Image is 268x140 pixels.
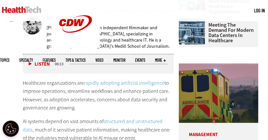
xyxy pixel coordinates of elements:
[95,58,104,62] a: Video
[19,58,33,62] span: Specialty
[3,121,19,137] button: Open Preferences
[65,58,86,62] a: Tips & Tactics
[254,7,265,13] a: Log in
[179,123,258,137] p: Management
[179,63,258,123] img: ambulance driving down country road at sunset
[155,58,166,62] span: More
[43,58,56,62] a: Features
[135,58,145,62] a: Events
[2,6,41,13] img: Home
[51,43,100,50] a: CDW
[3,121,19,137] div: Cookie Settings
[113,58,125,62] a: MonITor
[23,79,174,112] p: Healthcare organizations are to improve operations, streamline workflows and enhance patient care...
[84,80,164,86] a: rapidly adopting artificial intelligence
[23,118,162,133] a: structured and unstructured data
[254,7,265,14] div: User menu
